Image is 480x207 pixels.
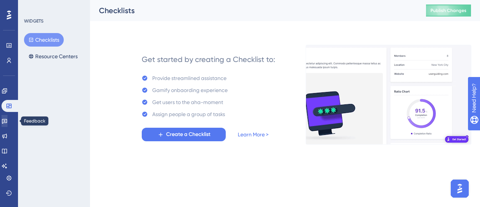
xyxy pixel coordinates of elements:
[152,86,228,95] div: Gamify onbaording experience
[238,130,268,139] a: Learn More >
[426,5,471,17] button: Publish Changes
[24,18,43,24] div: WIDGETS
[166,130,210,139] span: Create a Checklist
[99,5,407,16] div: Checklists
[448,177,471,200] iframe: UserGuiding AI Assistant Launcher
[18,2,47,11] span: Need Help?
[142,128,226,141] button: Create a Checklist
[152,74,226,83] div: Provide streamlined assistance
[142,54,275,65] div: Get started by creating a Checklist to:
[152,98,223,107] div: Get users to the aha-moment
[152,110,225,119] div: Assign people a group of tasks
[306,45,471,145] img: e28e67207451d1beac2d0b01ddd05b56.gif
[24,33,64,47] button: Checklists
[24,50,82,63] button: Resource Centers
[430,8,466,14] span: Publish Changes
